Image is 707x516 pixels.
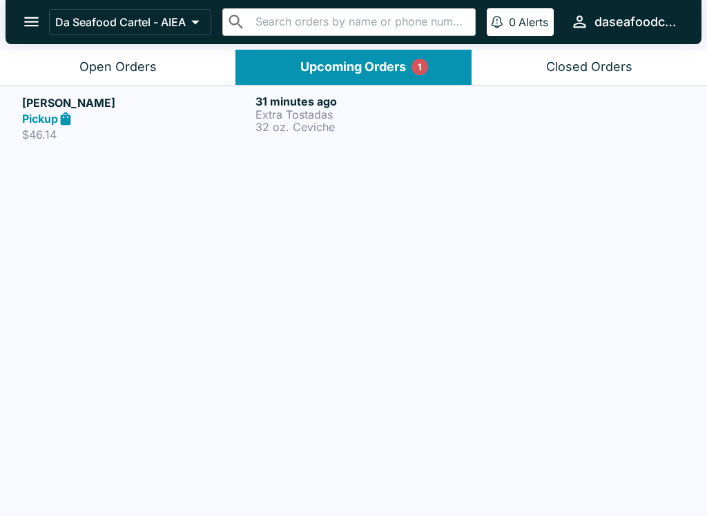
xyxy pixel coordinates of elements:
[546,59,632,75] div: Closed Orders
[55,15,186,29] p: Da Seafood Cartel - AIEA
[14,4,49,39] button: open drawer
[22,95,250,111] h5: [PERSON_NAME]
[300,59,406,75] div: Upcoming Orders
[565,7,685,37] button: daseafoodcartel
[255,108,483,121] p: Extra Tostadas
[255,95,483,108] h6: 31 minutes ago
[49,9,211,35] button: Da Seafood Cartel - AIEA
[519,15,548,29] p: Alerts
[594,14,679,30] div: daseafoodcartel
[509,15,516,29] p: 0
[251,12,469,32] input: Search orders by name or phone number
[255,121,483,133] p: 32 oz. Ceviche
[22,112,58,126] strong: Pickup
[22,128,250,141] p: $46.14
[79,59,157,75] div: Open Orders
[418,60,422,74] p: 1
